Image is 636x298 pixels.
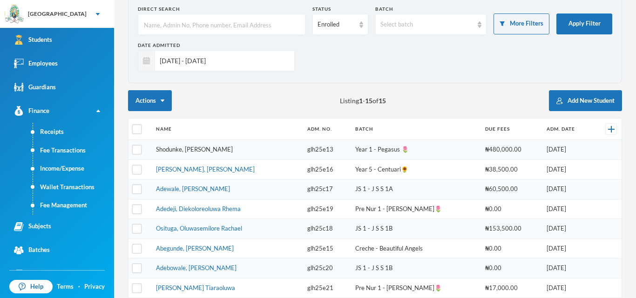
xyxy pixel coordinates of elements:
a: [PERSON_NAME] Tiaraoluwa [156,284,235,291]
a: Shodunke, [PERSON_NAME] [156,146,233,153]
div: Students [14,35,52,45]
button: Add New Student [549,90,622,111]
img: + [608,126,615,132]
a: Receipts [33,123,114,141]
td: glh25e15 [303,238,351,258]
a: Adewale, [PERSON_NAME] [156,185,230,192]
td: [DATE] [542,278,593,298]
td: [DATE] [542,238,593,258]
td: Creche - Beautiful Angels [351,238,480,258]
div: Batches [14,245,50,255]
a: Adedeji, Diekoloreoluwa Rhema [156,205,241,212]
div: Batch [375,6,487,13]
th: Adm. No. [303,119,351,140]
td: JS 1 - J S S 1B [351,258,480,278]
button: Actions [128,90,172,111]
td: [DATE] [542,179,593,199]
td: Pre Nur 1 - [PERSON_NAME]🌷 [351,199,480,219]
a: Fee Management [33,196,114,215]
td: ₦0.00 [480,238,542,258]
div: Report Cards [14,269,64,279]
div: Enrolled [318,20,355,29]
td: ₦0.00 [480,258,542,278]
th: Batch [351,119,480,140]
th: Name [151,119,303,140]
div: Date Admitted [138,42,295,49]
td: ₦153,500.00 [480,219,542,239]
span: Listing - of [340,96,386,106]
td: Year 5 - Centuari🌻 [351,159,480,179]
a: [PERSON_NAME], [PERSON_NAME] [156,166,255,173]
b: 15 [379,97,386,105]
b: 15 [365,97,372,105]
input: e.g. 27/07/2025 - 27/08/2025 [155,50,290,71]
button: Apply Filter [556,13,612,34]
td: JS 1 - J S S 1A [351,179,480,199]
th: Adm. Date [542,119,593,140]
a: Terms [57,282,74,291]
th: Due Fees [480,119,542,140]
div: Finance [14,106,49,116]
td: glh25c18 [303,219,351,239]
img: logo [5,5,24,24]
td: ₦60,500.00 [480,179,542,199]
td: Pre Nur 1 - [PERSON_NAME]🌷 [351,278,480,298]
div: [GEOGRAPHIC_DATA] [28,10,87,18]
div: Direct Search [138,6,305,13]
td: glh25e16 [303,159,351,179]
a: Help [9,280,53,294]
div: Status [312,6,368,13]
button: More Filters [494,13,549,34]
td: glh25c17 [303,179,351,199]
td: [DATE] [542,199,593,219]
td: ₦0.00 [480,199,542,219]
input: Name, Admin No, Phone number, Email Address [143,14,300,35]
td: ₦17,000.00 [480,278,542,298]
td: ₦480,000.00 [480,140,542,160]
td: [DATE] [542,258,593,278]
b: 1 [359,97,363,105]
td: glh25e13 [303,140,351,160]
td: JS 1 - J S S 1B [351,219,480,239]
a: Wallet Transactions [33,178,114,197]
td: glh25e21 [303,278,351,298]
div: Employees [14,59,58,68]
div: Select batch [380,20,474,29]
td: glh25e19 [303,199,351,219]
td: [DATE] [542,140,593,160]
div: · [78,282,80,291]
td: Year 1 - Pegasus 🌷 [351,140,480,160]
td: [DATE] [542,219,593,239]
td: [DATE] [542,159,593,179]
a: Income/Expense [33,159,114,178]
a: Privacy [84,282,105,291]
div: Subjects [14,222,51,232]
a: Abegunde, [PERSON_NAME] [156,245,234,252]
td: glh25c20 [303,258,351,278]
a: Fee Transactions [33,141,114,160]
div: Guardians [14,82,56,92]
td: ₦38,500.00 [480,159,542,179]
a: Osituga, Oluwasemilore Rachael [156,225,242,232]
a: Adebowale, [PERSON_NAME] [156,264,237,272]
